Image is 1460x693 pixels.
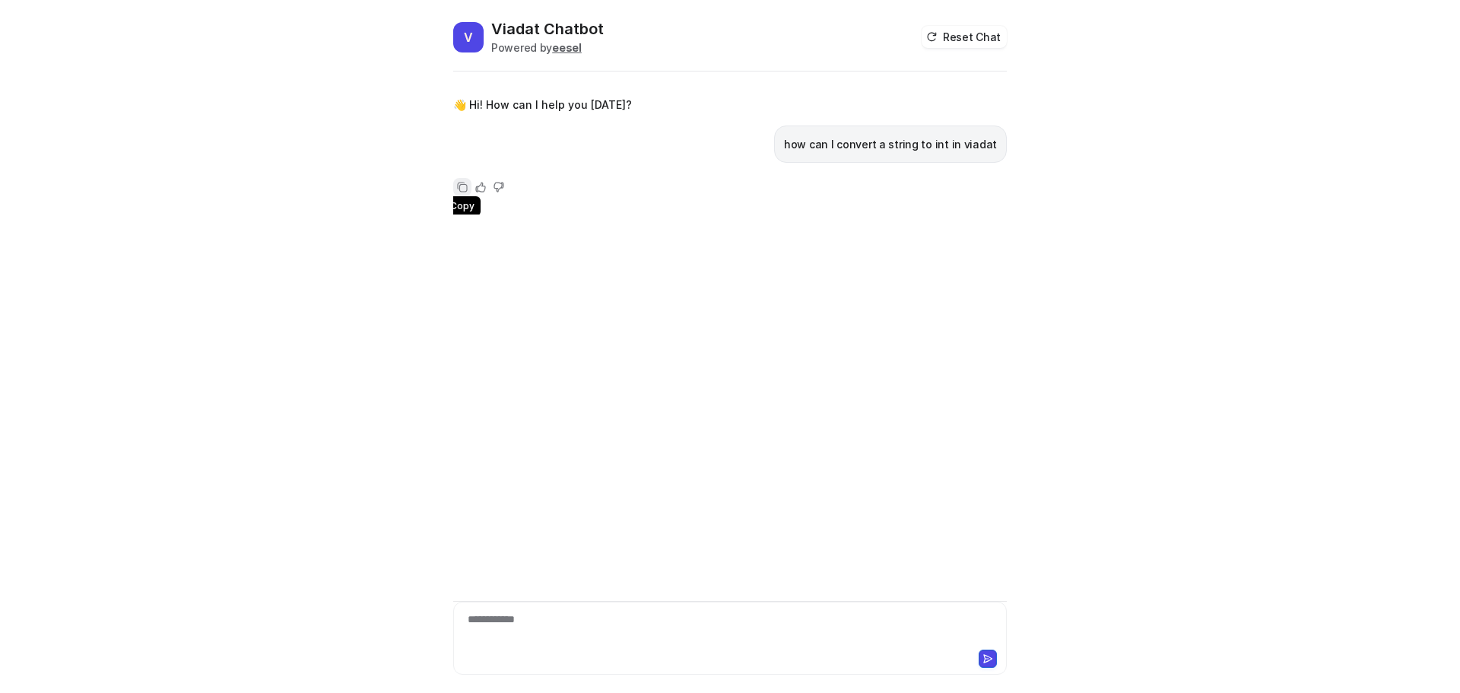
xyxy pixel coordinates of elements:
[453,22,484,52] span: V
[491,40,604,56] div: Powered by
[784,135,997,154] p: how can I convert a string to int in viadat
[453,96,632,114] p: 👋 Hi! How can I help you [DATE]?
[491,18,604,40] h2: Viadat Chatbot
[922,26,1007,48] button: Reset Chat
[444,196,480,216] span: Copy
[552,41,582,54] b: eesel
